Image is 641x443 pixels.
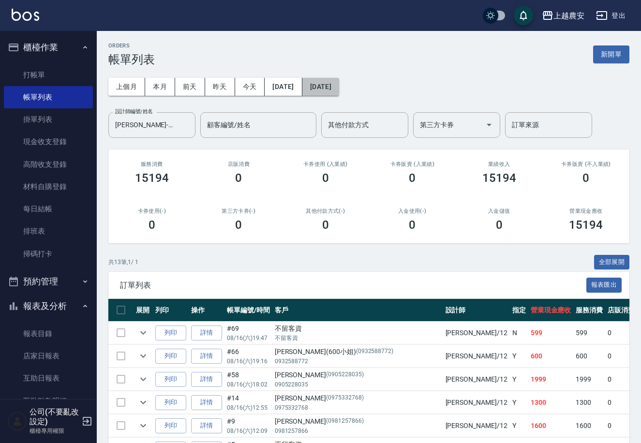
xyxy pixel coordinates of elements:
div: [PERSON_NAME](600小姐) [275,347,441,357]
a: 詳情 [191,325,222,340]
button: 新開單 [593,45,629,63]
h2: 入金儲值 [467,208,531,214]
td: 600 [528,345,574,368]
td: 0 [605,414,637,437]
button: [DATE] [302,78,339,96]
button: 今天 [235,78,265,96]
td: 1999 [573,368,605,391]
td: 1300 [573,391,605,414]
a: 新開單 [593,49,629,59]
td: 1999 [528,368,574,391]
th: 設計師 [443,299,510,322]
td: N [510,322,528,344]
p: 08/16 (六) 12:55 [227,403,270,412]
td: [PERSON_NAME] /12 [443,391,510,414]
p: (0905228035) [326,370,364,380]
td: [PERSON_NAME] /12 [443,414,510,437]
a: 詳情 [191,395,222,410]
button: 昨天 [205,78,235,96]
h2: 入金使用(-) [381,208,445,214]
button: 列印 [155,418,186,433]
a: 高階收支登錄 [4,153,93,176]
button: 登出 [592,7,629,25]
div: [PERSON_NAME] [275,370,441,380]
p: 0932588772 [275,357,441,366]
div: [PERSON_NAME] [275,393,441,403]
a: 掃碼打卡 [4,243,93,265]
td: 1300 [528,391,574,414]
td: Y [510,368,528,391]
td: 1600 [528,414,574,437]
h2: 店販消費 [207,161,271,167]
h2: 卡券販賣 (入業績) [381,161,445,167]
button: expand row [136,372,150,386]
h2: ORDERS [108,43,155,49]
h2: 業績收入 [467,161,531,167]
h3: 帳單列表 [108,53,155,66]
th: 展開 [134,299,153,322]
p: 櫃檯專用權限 [30,427,79,435]
th: 帳單編號/時間 [224,299,272,322]
button: 前天 [175,78,205,96]
p: 不留客資 [275,334,441,342]
a: 打帳單 [4,64,93,86]
th: 客戶 [272,299,443,322]
th: 指定 [510,299,528,322]
p: 共 13 筆, 1 / 1 [108,258,138,266]
div: 上越農安 [553,10,584,22]
p: (0932588772) [356,347,394,357]
a: 現金收支登錄 [4,131,93,153]
th: 列印 [153,299,189,322]
td: 0 [605,345,637,368]
div: [PERSON_NAME] [275,416,441,427]
p: 0981257866 [275,427,441,435]
button: save [514,6,533,25]
td: 0 [605,322,637,344]
td: #9 [224,414,272,437]
button: expand row [136,418,150,433]
td: 599 [573,322,605,344]
img: Logo [12,9,39,21]
button: 本月 [145,78,175,96]
p: 0905228035 [275,380,441,389]
a: 互助日報表 [4,367,93,389]
h3: 0 [235,171,242,185]
button: [DATE] [265,78,302,96]
td: Y [510,391,528,414]
h3: 0 [322,218,329,232]
h2: 卡券販賣 (不入業績) [554,161,618,167]
h2: 營業現金應收 [554,208,618,214]
button: 上個月 [108,78,145,96]
button: 列印 [155,349,186,364]
td: 1600 [573,414,605,437]
button: expand row [136,349,150,363]
td: Y [510,345,528,368]
a: 帳單列表 [4,86,93,108]
h3: 0 [409,171,416,185]
button: 全部展開 [594,255,630,270]
td: #69 [224,322,272,344]
a: 詳情 [191,372,222,387]
button: 列印 [155,325,186,340]
a: 材料自購登錄 [4,176,93,198]
h3: 0 [496,218,503,232]
td: 599 [528,322,574,344]
button: 報表匯出 [586,278,622,293]
td: #58 [224,368,272,391]
h3: 15194 [135,171,169,185]
p: 0975332768 [275,403,441,412]
h2: 卡券使用 (入業績) [294,161,358,167]
td: 0 [605,368,637,391]
button: 預約管理 [4,269,93,294]
a: 報表匯出 [586,280,622,289]
h3: 0 [235,218,242,232]
td: Y [510,414,528,437]
a: 掛單列表 [4,108,93,131]
label: 設計師編號/姓名 [115,108,153,115]
th: 店販消費 [605,299,637,322]
h3: 0 [149,218,155,232]
h5: 公司(不要亂改設定) [30,407,79,427]
h3: 0 [409,218,416,232]
button: 列印 [155,395,186,410]
a: 每日結帳 [4,198,93,220]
